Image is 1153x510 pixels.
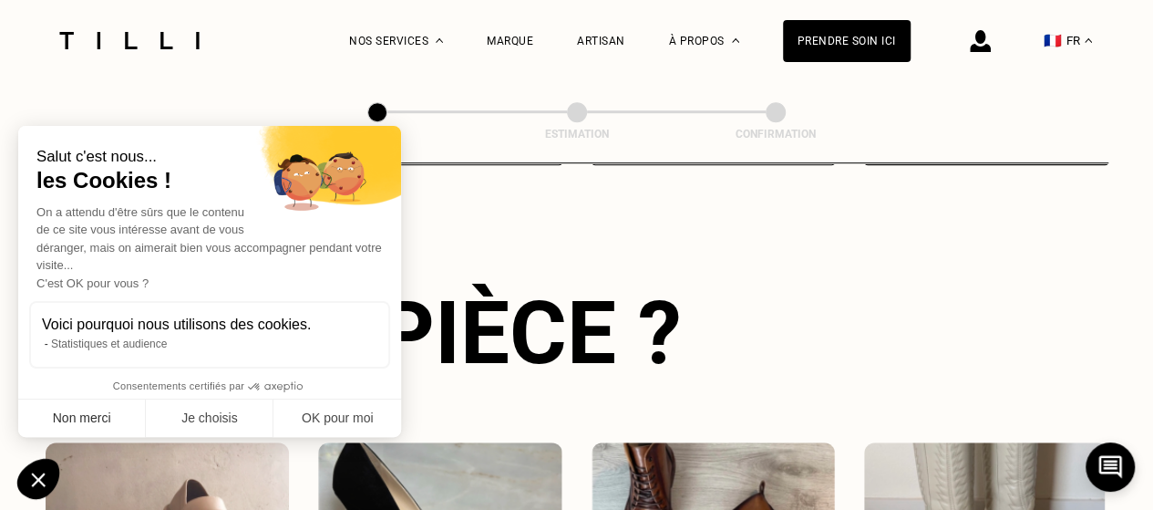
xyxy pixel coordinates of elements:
img: icône connexion [970,30,991,52]
img: Logo du service de couturière Tilli [53,32,206,49]
div: Confirmation [685,128,867,141]
a: Marque [487,35,533,47]
span: 🇫🇷 [1044,32,1062,49]
a: Artisan [577,35,625,47]
div: Quelle pièce ? [46,282,1108,384]
img: Menu déroulant [436,38,443,43]
div: Estimation [486,128,668,141]
img: menu déroulant [1085,38,1092,43]
img: Menu déroulant à propos [732,38,739,43]
a: Prendre soin ici [783,20,911,62]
